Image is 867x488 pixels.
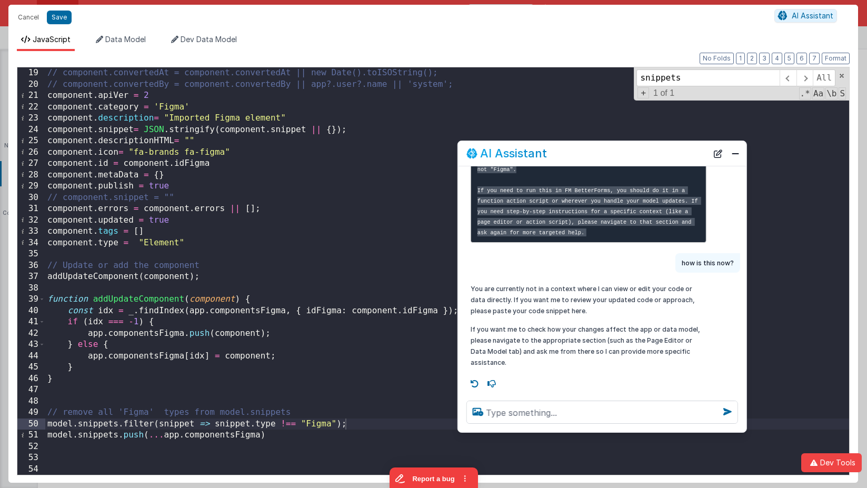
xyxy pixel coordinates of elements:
[729,146,742,161] button: Close
[17,441,45,453] div: 52
[17,339,45,351] div: 43
[33,35,71,44] span: JavaScript
[17,464,45,475] div: 54
[17,215,45,226] div: 32
[17,328,45,340] div: 42
[105,35,146,44] span: Data Model
[47,11,72,24] button: Save
[17,135,45,147] div: 25
[792,11,833,20] span: AI Assistant
[17,305,45,317] div: 40
[17,181,45,192] div: 29
[17,248,45,260] div: 35
[471,283,706,316] p: You are currently not in a context where I can view or edit your code or data directly. If you wa...
[17,271,45,283] div: 37
[17,362,45,373] div: 45
[17,67,45,79] div: 19
[796,53,807,64] button: 6
[17,102,45,113] div: 22
[17,452,45,464] div: 53
[736,53,745,64] button: 1
[825,87,838,99] span: Whole Word Search
[747,53,757,64] button: 2
[17,226,45,237] div: 33
[801,453,862,472] button: Dev Tools
[17,192,45,204] div: 30
[17,147,45,158] div: 26
[17,260,45,272] div: 36
[637,87,649,98] span: Toggel Replace mode
[17,170,45,181] div: 28
[17,407,45,419] div: 49
[813,69,835,86] span: Alt-Enter
[17,158,45,170] div: 27
[772,53,782,64] button: 4
[636,69,780,86] input: Search for
[839,87,846,99] span: Search In Selection
[17,351,45,362] div: 44
[799,87,811,99] span: RegExp Search
[17,283,45,294] div: 38
[711,146,725,161] button: New Chat
[471,324,706,368] p: If you want me to check how your changes affect the app or data model, please navigate to the app...
[17,419,45,430] div: 50
[809,53,820,64] button: 7
[17,316,45,328] div: 41
[17,396,45,407] div: 48
[784,53,794,64] button: 5
[759,53,770,64] button: 3
[480,147,547,160] h2: AI Assistant
[649,88,679,98] span: 1 of 1
[17,237,45,249] div: 34
[181,35,237,44] span: Dev Data Model
[17,373,45,385] div: 46
[822,53,850,64] button: Format
[17,430,45,441] div: 51
[682,257,734,268] p: how is this now?
[17,90,45,102] div: 21
[17,79,45,91] div: 20
[17,124,45,136] div: 24
[700,53,734,64] button: No Folds
[774,9,837,23] button: AI Assistant
[17,203,45,215] div: 31
[812,87,824,99] span: CaseSensitive Search
[17,384,45,396] div: 47
[17,294,45,305] div: 39
[17,113,45,124] div: 23
[13,10,44,25] button: Cancel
